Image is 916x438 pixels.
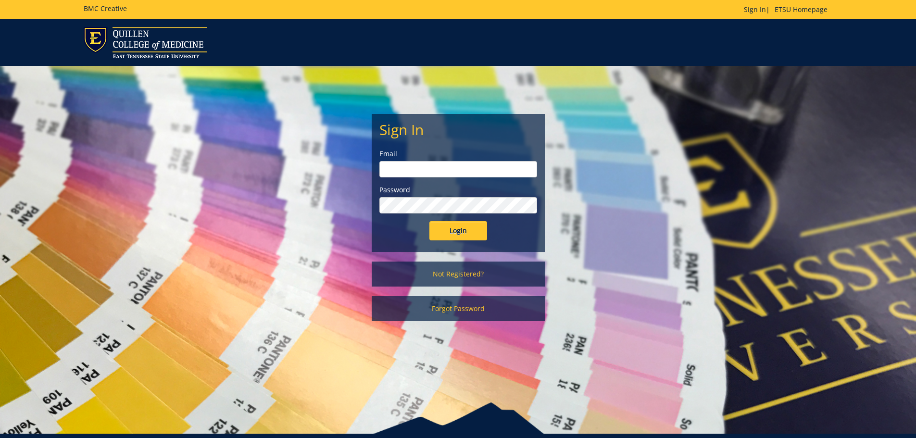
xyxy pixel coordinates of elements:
a: ETSU Homepage [770,5,832,14]
h5: BMC Creative [84,5,127,12]
label: Password [379,185,537,195]
label: Email [379,149,537,159]
img: ETSU logo [84,27,207,58]
input: Login [429,221,487,240]
h2: Sign In [379,122,537,138]
a: Not Registered? [372,262,545,287]
a: Sign In [744,5,766,14]
a: Forgot Password [372,296,545,321]
p: | [744,5,832,14]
